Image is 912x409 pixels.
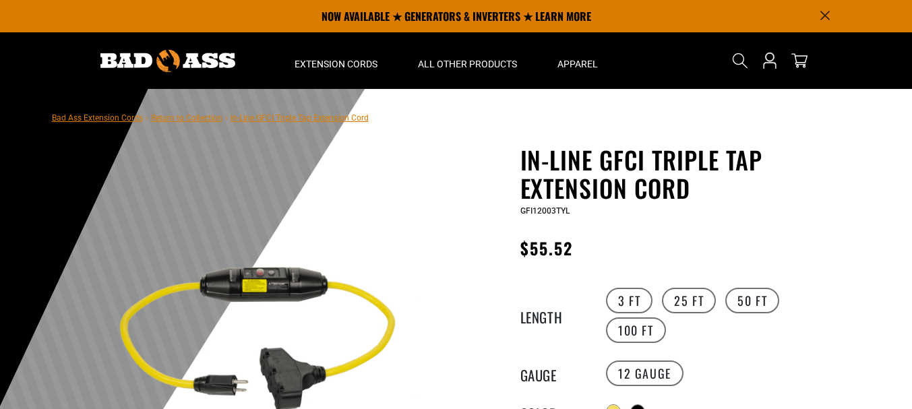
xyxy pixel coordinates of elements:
[398,32,537,89] summary: All Other Products
[225,113,228,123] span: ›
[100,50,235,72] img: Bad Ass Extension Cords
[295,58,377,70] span: Extension Cords
[662,288,716,313] label: 25 FT
[725,288,779,313] label: 50 FT
[418,58,517,70] span: All Other Products
[146,113,148,123] span: ›
[274,32,398,89] summary: Extension Cords
[231,113,369,123] span: In-Line GFCI Triple Tap Extension Cord
[729,50,751,71] summary: Search
[557,58,598,70] span: Apparel
[52,109,369,125] nav: breadcrumbs
[606,360,683,386] label: 12 Gauge
[606,317,666,343] label: 100 FT
[52,113,143,123] a: Bad Ass Extension Cords
[520,365,588,382] legend: Gauge
[520,236,573,260] span: $55.52
[151,113,222,123] a: Return to Collection
[537,32,618,89] summary: Apparel
[520,146,851,202] h1: In-Line GFCI Triple Tap Extension Cord
[520,206,570,216] span: GFI12003TYL
[520,307,588,324] legend: Length
[606,288,652,313] label: 3 FT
